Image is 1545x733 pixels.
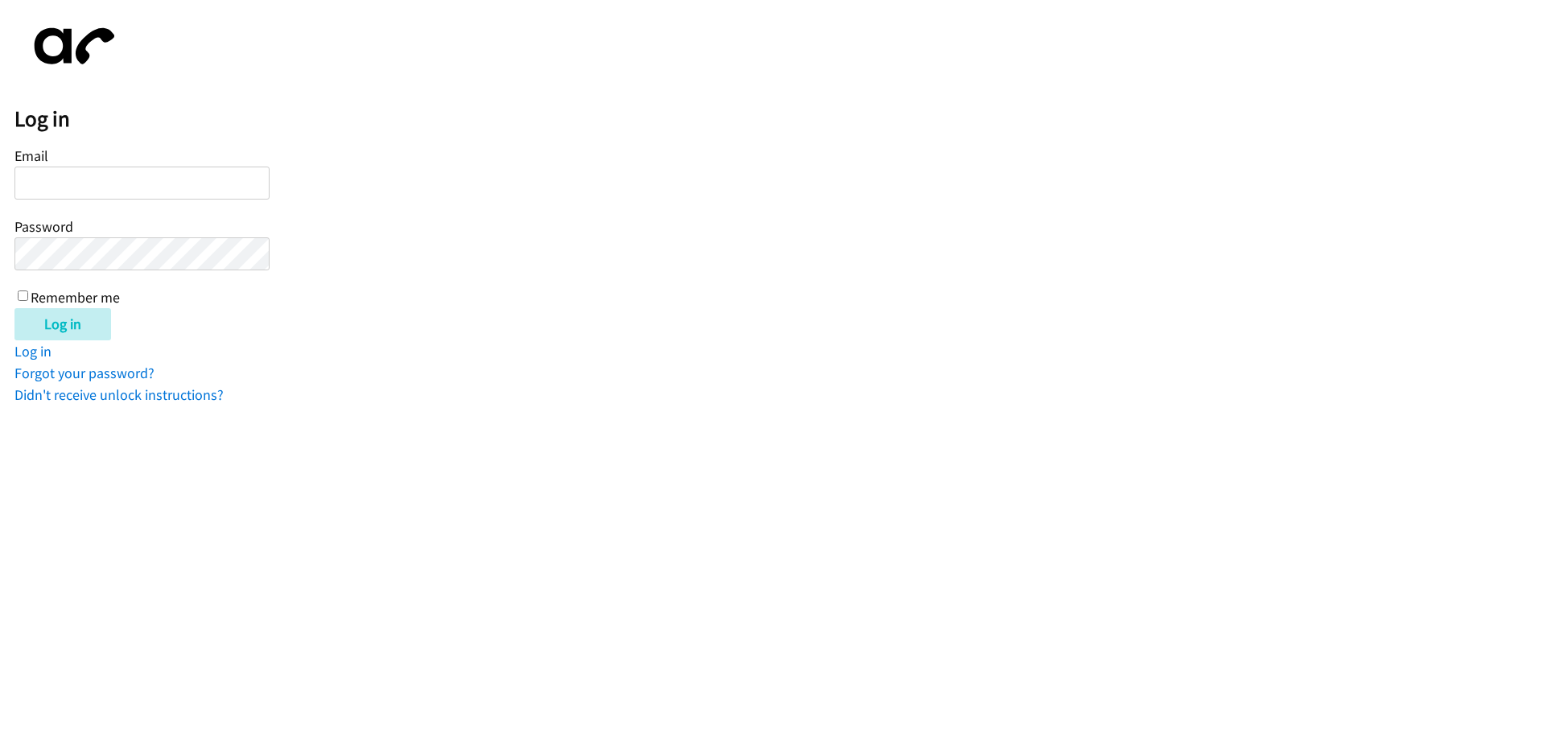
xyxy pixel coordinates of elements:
[14,385,224,404] a: Didn't receive unlock instructions?
[14,217,73,236] label: Password
[14,146,48,165] label: Email
[14,342,51,360] a: Log in
[14,14,127,78] img: aphone-8a226864a2ddd6a5e75d1ebefc011f4aa8f32683c2d82f3fb0802fe031f96514.svg
[14,364,154,382] a: Forgot your password?
[14,105,1545,133] h2: Log in
[14,308,111,340] input: Log in
[31,288,120,307] label: Remember me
